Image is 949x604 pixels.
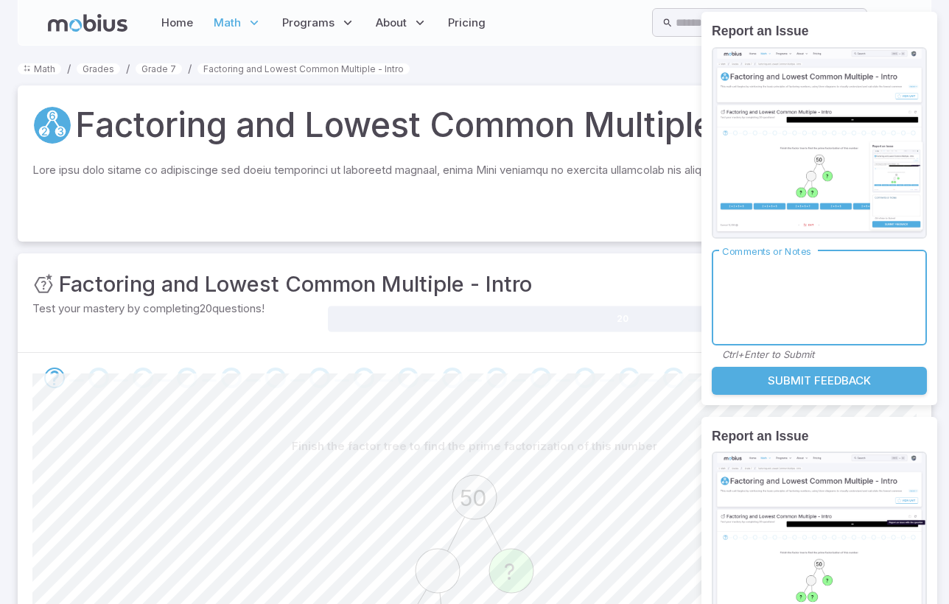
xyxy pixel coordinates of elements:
[712,22,927,41] h3: Report an Issue
[44,368,65,388] div: Go to the next question
[221,368,242,388] div: Go to the next question
[133,368,153,388] div: Go to the next question
[32,105,72,145] a: Factors/Primes
[126,60,130,77] li: /
[504,558,515,585] text: ?
[292,438,657,454] p: Finish the factor tree to find the prime factorization of this number
[922,16,933,30] button: close
[88,368,109,388] div: Go to the next question
[157,6,197,40] a: Home
[444,6,490,40] a: Pricing
[18,63,61,74] a: Math
[18,60,931,77] nav: breadcrumb
[460,485,486,511] text: 50
[265,368,286,388] div: Go to the next question
[442,368,463,388] div: Go to the next question
[282,15,335,31] span: Programs
[663,368,684,388] div: Go to the next question
[398,368,419,388] div: Go to the next question
[309,368,330,388] div: Go to the next question
[77,63,120,74] a: Grades
[75,100,819,150] h1: Factoring and Lowest Common Multiple - Intro
[376,15,407,31] span: About
[67,60,71,77] li: /
[59,268,532,301] h3: Factoring and Lowest Common Multiple - Intro
[177,368,197,388] div: Go to the next question
[32,301,325,317] p: Test your mastery by completing 20 questions!
[712,367,927,395] button: Submit Feedback
[922,421,933,435] button: close
[712,47,927,239] img: Screenshot
[188,60,192,77] li: /
[712,427,927,446] h3: Report an Issue
[214,15,241,31] span: Math
[701,12,937,405] div: Report Issue
[486,368,507,388] div: Go to the next question
[619,368,640,388] div: Go to the next question
[354,368,374,388] div: Go to the next question
[722,348,814,360] i: Ctrl+Enter to Submit
[575,368,595,388] div: Go to the next question
[136,63,182,74] a: Grade 7
[530,368,551,388] div: Go to the next question
[722,245,811,259] label: Comments or Notes
[32,162,872,178] p: Lore ipsu dolo sitame co adipiscinge sed doeiu temporinci ut laboreetd magnaal, enima Mini veniam...
[197,63,410,74] a: Factoring and Lowest Common Multiple - Intro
